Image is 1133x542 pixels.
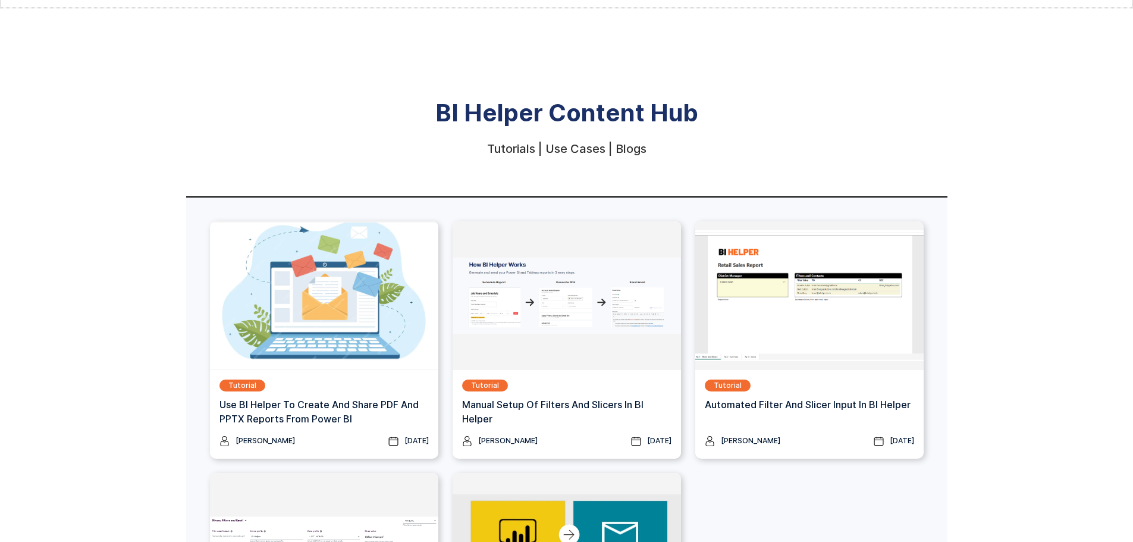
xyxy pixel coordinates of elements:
div: [DATE] [647,435,671,447]
a: TutorialAutomated Filter and Slicer Input in BI Helper[PERSON_NAME][DATE] [695,221,924,459]
div: Tutorial [714,380,742,391]
div: [PERSON_NAME] [236,435,295,447]
h3: Use BI Helper To Create And Share PDF and PPTX Reports From Power BI [219,397,429,426]
div: [DATE] [890,435,914,447]
div: [PERSON_NAME] [721,435,780,447]
h3: Manual Setup of Filters and Slicers in BI Helper [462,397,671,426]
h3: Automated Filter and Slicer Input in BI Helper [705,397,911,412]
div: Tutorial [228,380,256,391]
div: Tutorials | Use Cases | Blogs [487,143,646,155]
a: TutorialUse BI Helper To Create And Share PDF and PPTX Reports From Power BI[PERSON_NAME][DATE] [210,221,438,459]
div: [PERSON_NAME] [478,435,538,447]
strong: BI Helper Content Hub [435,98,698,127]
div: Tutorial [471,380,499,391]
a: TutorialManual Setup of Filters and Slicers in BI Helper[PERSON_NAME][DATE] [453,221,681,459]
div: [DATE] [404,435,429,447]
